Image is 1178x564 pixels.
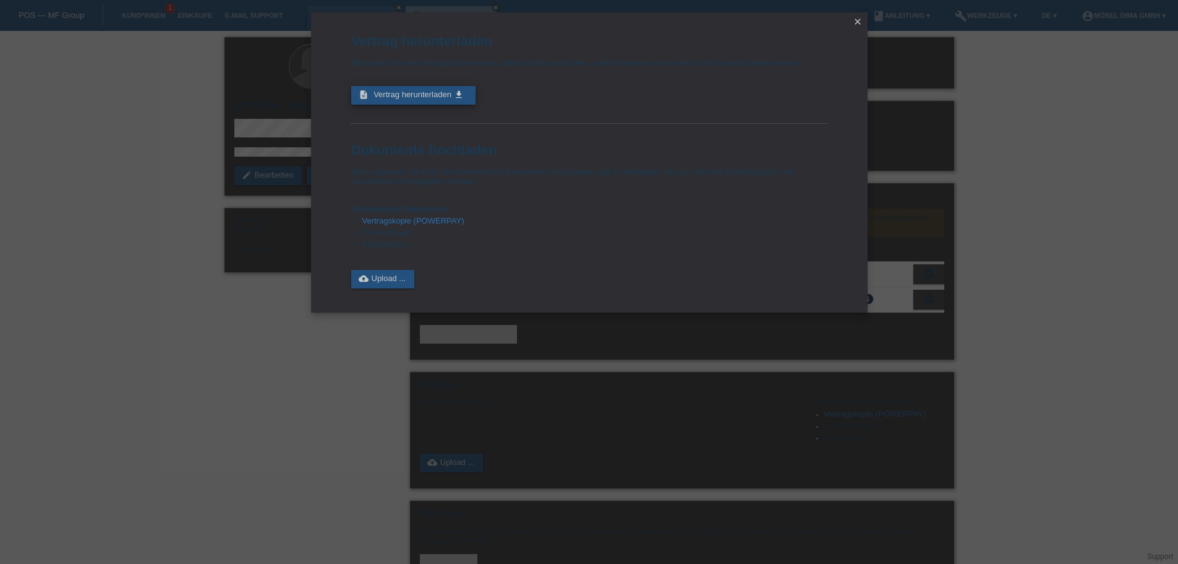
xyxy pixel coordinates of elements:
a: description Vertrag herunterladen get_app [351,86,476,105]
h1: Vertrag herunterladen [351,33,827,49]
i: get_app [454,90,464,100]
a: close [850,15,866,30]
i: description [359,90,369,100]
h4: Erforderliche Dokumente [351,204,827,214]
p: Bitte vergessen Sie nicht die erforderlichen Dokumente hochzuladen und zu bestätigen. Nur so kann... [351,167,827,186]
li: ID-/Passkopie [362,228,827,240]
a: cloud_uploadUpload ... [351,270,415,289]
p: Bitte laden Sie den Vertrag jetzt herunter. Danach bitte ausdrucken, unterschreiben und von der K... [351,58,827,67]
li: Kaufquittung [362,240,827,251]
i: close [853,17,863,27]
i: cloud_upload [359,274,369,284]
span: Vertrag herunterladen [373,90,451,99]
a: Vertragskopie (POWERPAY) [362,216,464,225]
h1: Dokumente hochladen [351,142,827,158]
